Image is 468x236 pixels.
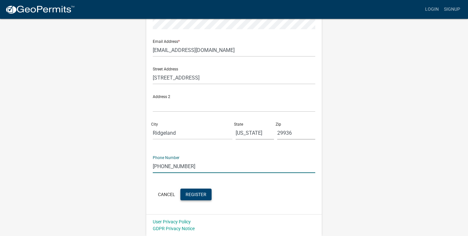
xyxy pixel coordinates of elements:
span: Register [186,192,206,197]
a: GDPR Privacy Notice [153,226,195,231]
button: Register [180,189,212,200]
a: Signup [441,3,463,16]
button: Cancel [153,189,180,200]
a: Login [422,3,441,16]
a: User Privacy Policy [153,219,191,224]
